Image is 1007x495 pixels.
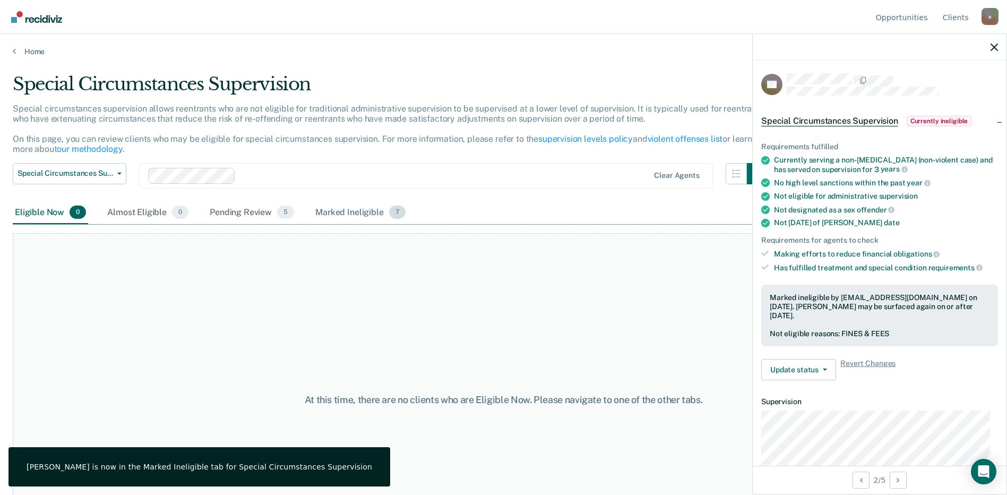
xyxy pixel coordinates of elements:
img: Recidiviz [11,11,62,23]
div: Has fulfilled treatment and special condition [774,263,998,272]
p: Special circumstances supervision allows reentrants who are not eligible for traditional administ... [13,104,764,155]
span: Revert Changes [840,359,896,380]
span: years [881,165,908,173]
div: At this time, there are no clients who are Eligible Now. Please navigate to one of the other tabs. [259,394,749,406]
span: 0 [172,206,188,219]
div: Clear agents [654,171,699,180]
div: Not designated as a sex [774,205,998,215]
div: Marked Ineligible [313,201,408,225]
button: Update status [761,359,836,380]
div: Not eligible for administrative [774,192,998,201]
div: e [982,8,999,25]
button: Profile dropdown button [982,8,999,25]
span: Special Circumstances Supervision [761,116,898,126]
div: Not [DATE] of [PERSON_NAME] [774,218,998,227]
span: obligations [893,250,940,258]
div: Open Intercom Messenger [971,459,996,484]
span: date [884,218,899,227]
a: supervision levels policy [538,134,633,144]
div: Making efforts to reduce financial [774,249,998,259]
div: 2 / 5 [753,466,1006,494]
a: violent offenses list [648,134,723,144]
div: Requirements fulfilled [761,142,998,151]
div: Special Circumstances Supervision [13,73,768,104]
div: Not eligible reasons: FINES & FEES [770,329,989,338]
div: Almost Eligible [105,201,191,225]
div: Currently serving a non-[MEDICAL_DATA] (non-violent case) and has served on supervision for 3 [774,156,998,174]
div: Special Circumstances SupervisionCurrently ineligible [753,104,1006,138]
span: Special Circumstances Supervision [18,169,113,178]
span: Currently ineligible [907,116,972,126]
div: Requirements for agents to check [761,236,998,245]
div: No high level sanctions within the past [774,178,998,187]
span: supervision [879,192,918,200]
a: our methodology [57,144,123,154]
a: Home [13,47,994,56]
span: 5 [277,206,294,219]
div: Pending Review [208,201,296,225]
dt: Supervision [761,397,998,406]
div: Eligible Now [13,201,88,225]
button: Previous Opportunity [853,472,870,489]
span: 7 [389,206,406,219]
span: year [907,178,930,187]
span: requirements [928,263,983,272]
div: [PERSON_NAME] is now in the Marked Ineligible tab for Special Circumstances Supervision [27,462,372,472]
span: offender [857,206,895,214]
span: 0 [70,206,86,219]
button: Next Opportunity [890,472,907,489]
div: Marked ineligible by [EMAIL_ADDRESS][DOMAIN_NAME] on [DATE]. [PERSON_NAME] may be surfaced again ... [770,293,989,320]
